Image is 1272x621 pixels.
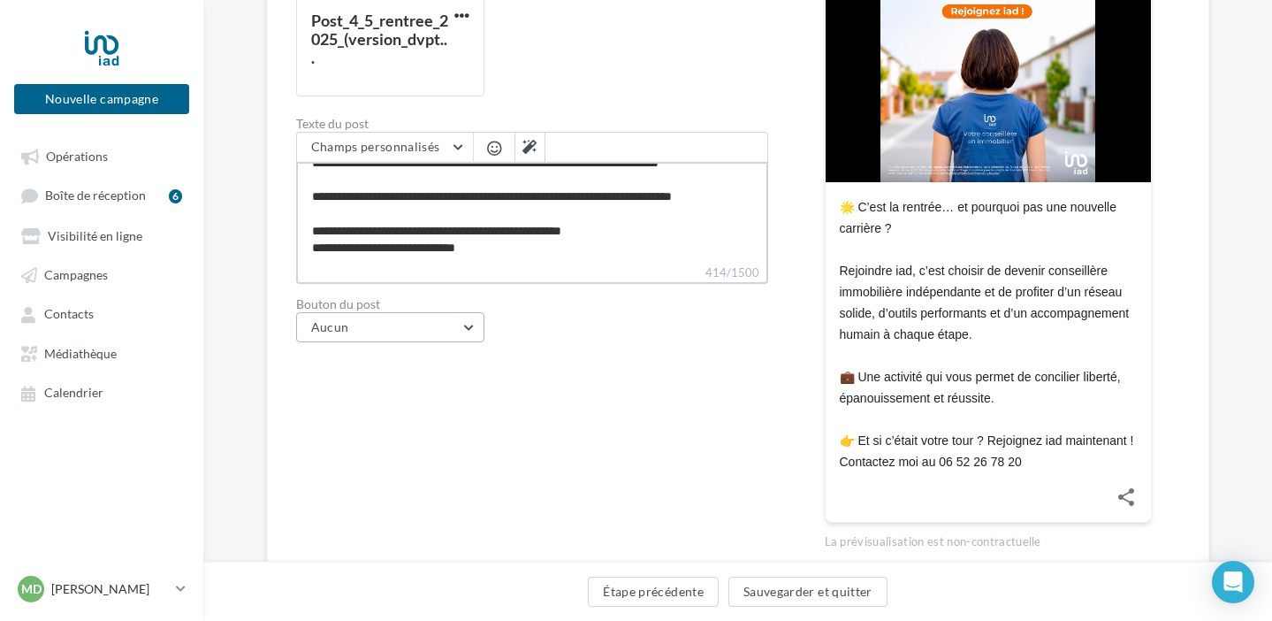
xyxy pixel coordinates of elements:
[11,140,193,172] a: Opérations
[11,258,193,290] a: Campagnes
[296,264,768,284] label: 414/1500
[44,267,108,282] span: Campagnes
[296,312,485,342] button: Aucun
[11,337,193,369] a: Médiathèque
[297,133,473,163] button: Champs personnalisés
[44,346,117,361] span: Médiathèque
[11,219,193,251] a: Visibilité en ligne
[825,527,1152,550] div: La prévisualisation est non-contractuelle
[44,386,103,401] span: Calendrier
[14,84,189,114] button: Nouvelle campagne
[728,577,887,607] button: Sauvegarder et quitter
[840,196,1137,472] div: 🌟 C’est la rentrée… et pourquoi pas une nouvelle carrière ? Rejoindre iad, c’est choisir de deven...
[14,572,189,606] a: MD [PERSON_NAME]
[44,307,94,322] span: Contacts
[588,577,719,607] button: Étape précédente
[311,319,349,334] span: Aucun
[311,11,448,67] div: Post_4_5_rentree_2025_(version_dvpt...
[46,149,108,164] span: Opérations
[1212,561,1254,603] div: Open Intercom Messenger
[296,118,768,130] label: Texte du post
[48,228,142,243] span: Visibilité en ligne
[21,580,42,598] span: MD
[45,188,146,203] span: Boîte de réception
[11,297,193,329] a: Contacts
[11,179,193,211] a: Boîte de réception6
[11,376,193,408] a: Calendrier
[169,189,182,203] div: 6
[311,139,440,154] span: Champs personnalisés
[296,298,768,310] label: Bouton du post
[51,580,169,598] p: [PERSON_NAME]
